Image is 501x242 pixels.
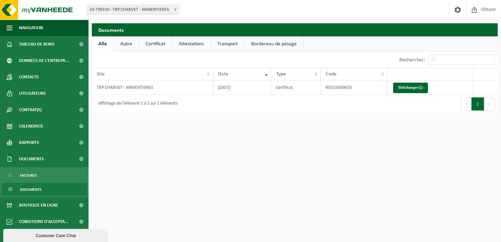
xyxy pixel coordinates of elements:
[461,97,471,111] button: Previous
[95,98,177,110] div: Affichage de l'élément 1 à 1 sur 1 éléments
[399,57,425,63] label: Rechercher:
[19,52,69,69] span: Données de l'entrepr...
[326,71,336,77] span: Code
[2,169,87,181] a: Factures
[276,71,286,77] span: Type
[19,85,46,102] span: Utilisateurs
[20,169,37,182] span: Factures
[87,5,179,15] span: 10-799310 - TRP CHARVET - ARMENTIERES
[19,151,44,167] span: Documents
[484,97,494,111] button: Next
[245,36,303,51] a: Bordereau de pesage
[97,71,105,77] span: Site
[20,183,42,196] span: Documents
[393,83,428,93] a: Télécharger
[19,69,39,85] span: Contacts
[139,36,172,51] a: Certificat
[211,36,244,51] a: Transport
[172,36,210,51] a: Attestations
[19,102,42,118] span: Contrat(s)
[19,134,39,151] span: Rapports
[271,80,321,95] td: Certificat
[19,118,43,134] span: Calendrier
[19,20,43,36] span: Navigation
[92,36,113,51] a: Alle
[213,80,271,95] td: [DATE]
[92,23,498,36] h2: Documents
[114,36,139,51] a: Autre
[92,80,213,95] td: TRP CHARVET - ARMENTIERES
[19,197,58,213] span: Boutique en ligne
[3,228,110,242] iframe: chat widget
[2,183,87,195] a: Documents
[19,36,54,52] span: Tableau de bord
[19,213,69,230] span: Conditions d'accepta...
[321,80,387,95] td: RED25009670
[87,5,179,14] span: 10-799310 - TRP CHARVET - ARMENTIERES
[471,97,484,111] button: 1
[218,71,228,77] span: Date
